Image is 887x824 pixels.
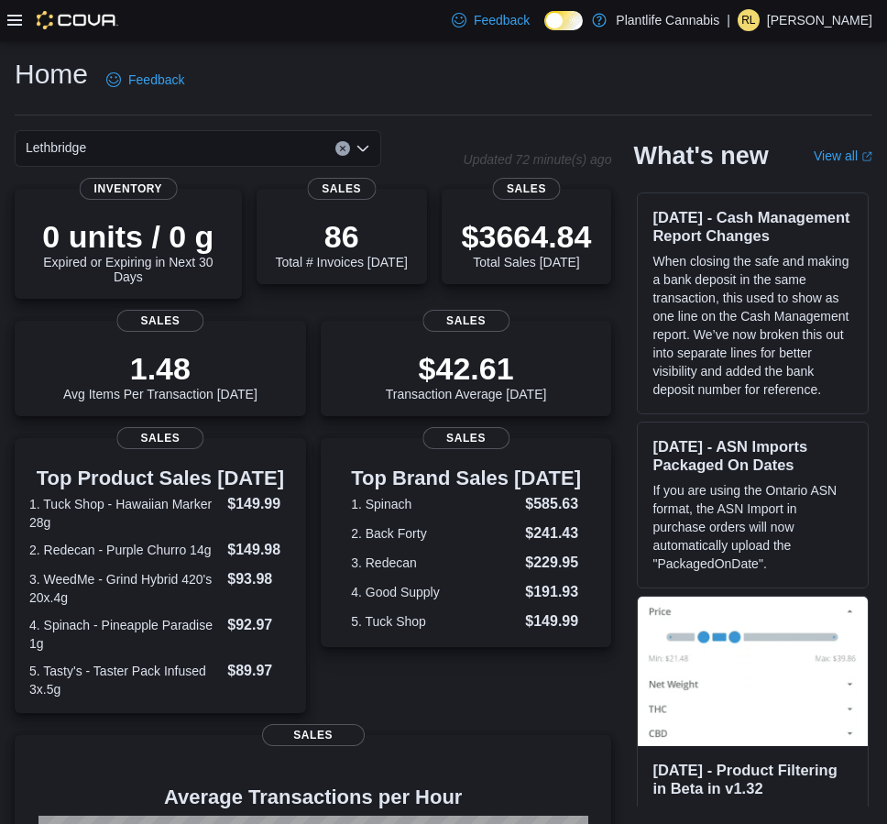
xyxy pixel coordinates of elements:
h3: [DATE] - Product Filtering in Beta in v1.32 [652,761,853,797]
dt: 3. Redecan [351,554,518,572]
p: When closing the safe and making a bank deposit in the same transaction, this used to show as one... [652,252,853,399]
dd: $93.98 [227,568,290,590]
h3: [DATE] - Cash Management Report Changes [652,208,853,245]
input: Dark Mode [544,11,583,30]
dt: 4. Spinach - Pineapple Paradise 1g [29,616,220,653]
span: RL [741,9,755,31]
span: Lethbridge [26,137,86,159]
span: Sales [307,178,376,200]
button: Clear input [335,141,350,156]
p: If you are using the Ontario ASN format, the ASN Import in purchase orders will now automatically... [652,481,853,573]
div: Expired or Expiring in Next 30 Days [29,218,227,284]
dd: $149.99 [525,610,581,632]
dd: $229.95 [525,552,581,574]
p: 86 [275,218,407,255]
p: $42.61 [386,350,547,387]
span: Sales [262,724,365,746]
dt: 5. Tuck Shop [351,612,518,631]
dt: 1. Tuck Shop - Hawaiian Marker 28g [29,495,220,532]
span: Feedback [128,71,184,89]
h4: Average Transactions per Hour [29,786,597,808]
h3: Top Product Sales [DATE] [29,467,291,489]
dt: 2. Redecan - Purple Churro 14g [29,541,220,559]
dt: 3. WeedMe - Grind Hybrid 420's 20x.4g [29,570,220,607]
dt: 5. Tasty's - Taster Pack Infused 3x.5g [29,662,220,698]
a: Feedback [99,61,192,98]
p: Updated 72 minute(s) ago [464,152,612,167]
span: Sales [422,310,509,332]
dd: $89.97 [227,660,290,682]
span: Sales [422,427,509,449]
div: Transaction Average [DATE] [386,350,547,401]
p: Plantlife Cannabis [616,9,719,31]
a: Feedback [444,2,537,38]
h1: Home [15,56,88,93]
div: Total # Invoices [DATE] [275,218,407,269]
div: Raeann Lukacs [738,9,760,31]
a: View allExternal link [814,148,872,163]
span: Sales [492,178,561,200]
dd: $149.98 [227,539,290,561]
dt: 1. Spinach [351,495,518,513]
span: Sales [116,310,203,332]
h3: [DATE] - ASN Imports Packaged On Dates [652,437,853,474]
span: Feedback [474,11,530,29]
p: 0 units / 0 g [29,218,227,255]
span: Dark Mode [544,30,545,31]
img: Cova [37,11,118,29]
div: Avg Items Per Transaction [DATE] [63,350,257,401]
button: Open list of options [356,141,370,156]
p: $3664.84 [462,218,592,255]
dt: 4. Good Supply [351,583,518,601]
dt: 2. Back Forty [351,524,518,543]
div: Total Sales [DATE] [462,218,592,269]
p: 1.48 [63,350,257,387]
p: [PERSON_NAME] [767,9,872,31]
h2: What's new [633,141,768,170]
span: Sales [116,427,203,449]
p: | [727,9,730,31]
dd: $585.63 [525,493,581,515]
span: Inventory [80,178,178,200]
svg: External link [861,151,872,162]
h3: Top Brand Sales [DATE] [351,467,581,489]
dd: $241.43 [525,522,581,544]
dd: $191.93 [525,581,581,603]
dd: $92.97 [227,614,290,636]
dd: $149.99 [227,493,290,515]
